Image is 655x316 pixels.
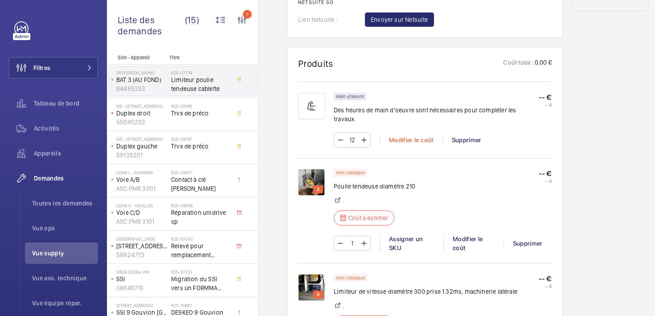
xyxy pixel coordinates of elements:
[171,70,230,75] h2: R25-07734
[348,213,389,222] p: Coût à estimer
[443,234,504,252] div: Modifier le coût
[539,283,552,289] p: -- €
[116,208,168,217] p: Voie C/D
[116,136,168,142] p: SIS - [STREET_ADDRESS]
[336,171,365,174] p: Hors catalogue
[116,75,168,84] p: BAT 3 (AU FOND)
[171,242,230,259] span: Relevé pour remplacement opérateur+ventaux+seuil Slycla Plycab2
[116,242,168,250] p: [STREET_ADDRESS][PERSON_NAME]
[171,203,230,208] h2: R25-09568
[539,178,552,184] p: -- €
[539,93,552,102] p: -- €
[343,196,344,205] a: .
[539,102,552,107] p: -- €
[171,170,230,175] h2: R25-08977
[539,169,552,178] p: -- €
[32,299,98,308] span: Vue équipe répar.
[116,142,168,151] p: Duplex gauche
[116,283,168,292] p: 36649710
[371,15,428,24] span: Envoyer sur Netsuite
[9,57,98,78] button: Filtres
[298,58,333,69] h1: Produits
[334,106,539,123] p: Des heures de main d'oeuvre sont nécessaires pour compléter les travaux.
[116,118,168,127] p: 55085292
[171,136,230,142] h2: R25-08167
[171,103,230,109] h2: R25-08166
[34,149,98,158] span: Appareils
[116,184,168,193] p: ASC.PMR 3001
[334,287,517,296] p: Limiteur de vitesse diamètre 300 prise 1.32ms, machinerie latérale
[380,135,442,144] div: Modifier le coût
[116,175,168,184] p: Voie A/B
[298,93,325,119] img: muscle-sm.svg
[171,142,230,151] span: Trvx de préco
[298,169,325,196] img: 1749205808634-49b2089e-1ddb-44d2-92c9-64727bfb364e
[32,224,98,233] span: Vue ops
[315,291,321,299] p: 3
[334,182,415,191] p: Poulie tendeuse diamètre 210
[171,75,230,93] span: Limiteur poulie tendeuse cablette
[380,234,443,252] div: Assigner un SKU
[32,199,98,208] span: Toutes les demandes
[116,275,168,283] p: SSI
[343,301,344,310] a: .
[116,109,168,118] p: Duplex droit
[116,151,168,160] p: 59135201
[116,250,168,259] p: 58824773
[169,54,228,61] p: Titre
[504,239,552,248] div: Supprimer
[171,303,230,308] h2: R25-10687
[534,58,552,69] p: 0,00 €
[34,124,98,133] span: Activités
[116,170,168,175] p: Ligne L - ASNIERES
[315,185,321,193] p: 2
[116,103,168,109] p: SIS - [STREET_ADDRESS]
[442,135,491,144] div: Supprimer
[116,217,168,226] p: ASC.PMR 3101
[107,54,166,61] p: Site - Appareil
[32,274,98,283] span: Vue ass. technique
[116,269,168,275] p: Siège social WM
[116,84,168,93] p: 94485333
[118,14,185,37] span: Liste des demandes
[116,236,168,242] p: [GEOGRAPHIC_DATA]
[171,208,230,226] span: Réparation unidrive sp
[116,303,168,308] p: [STREET_ADDRESS]
[32,249,98,258] span: Vue supply
[365,12,434,27] button: Envoyer sur Netsuite
[116,203,168,208] p: Ligne A - HOUILLES
[171,275,230,292] span: Migration du SSI vers un FORMMA ECS/CMSI FORTE 360+ANTARES 4
[33,63,50,72] span: Filtres
[171,236,230,242] h2: R25-10040
[34,99,98,108] span: Tableau de bord
[34,174,98,183] span: Demandes
[336,276,365,279] p: Hors catalogue
[298,274,325,301] img: 1749205808767-a90e018f-1ea0-41c0-9696-ee893118a326
[503,58,533,69] p: Coût total :
[539,274,552,283] p: -- €
[171,269,230,275] h2: R25-10557
[171,175,230,193] span: Contact à clé [PERSON_NAME]
[171,109,230,118] span: Trvx de préco
[336,95,364,98] p: Main d'oeuvre
[116,70,168,75] p: 28 [PERSON_NAME]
